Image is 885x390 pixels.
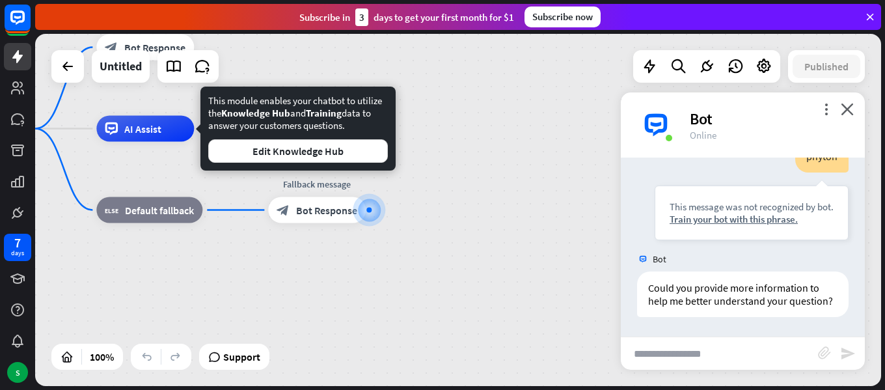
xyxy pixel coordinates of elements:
[100,50,142,83] div: Untitled
[105,204,118,217] i: block_fallback
[670,213,834,225] div: Train your bot with this phrase.
[258,178,375,191] div: Fallback message
[208,139,388,163] button: Edit Knowledge Hub
[10,5,49,44] button: Open LiveChat chat widget
[223,346,260,367] span: Support
[306,107,342,119] span: Training
[841,103,854,115] i: close
[840,346,856,361] i: send
[11,249,24,258] div: days
[637,272,849,317] div: Could you provide more information to help me better understand your question?
[670,201,834,213] div: This message was not recognized by bot.
[124,41,185,54] span: Bot Response
[820,103,832,115] i: more_vert
[7,362,28,383] div: S
[818,346,831,359] i: block_attachment
[355,8,368,26] div: 3
[14,237,21,249] div: 7
[221,107,290,119] span: Knowledge Hub
[277,204,290,217] i: block_bot_response
[653,253,666,265] span: Bot
[86,346,118,367] div: 100%
[690,109,849,129] div: Bot
[793,55,860,78] button: Published
[296,204,357,217] span: Bot Response
[208,94,388,163] div: This module enables your chatbot to utilize the and data to answer your customers questions.
[125,204,194,217] span: Default fallback
[4,234,31,261] a: 7 days
[105,41,118,54] i: block_bot_response
[524,7,601,27] div: Subscribe now
[124,122,161,135] span: AI Assist
[690,129,849,141] div: Online
[299,8,514,26] div: Subscribe in days to get your first month for $1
